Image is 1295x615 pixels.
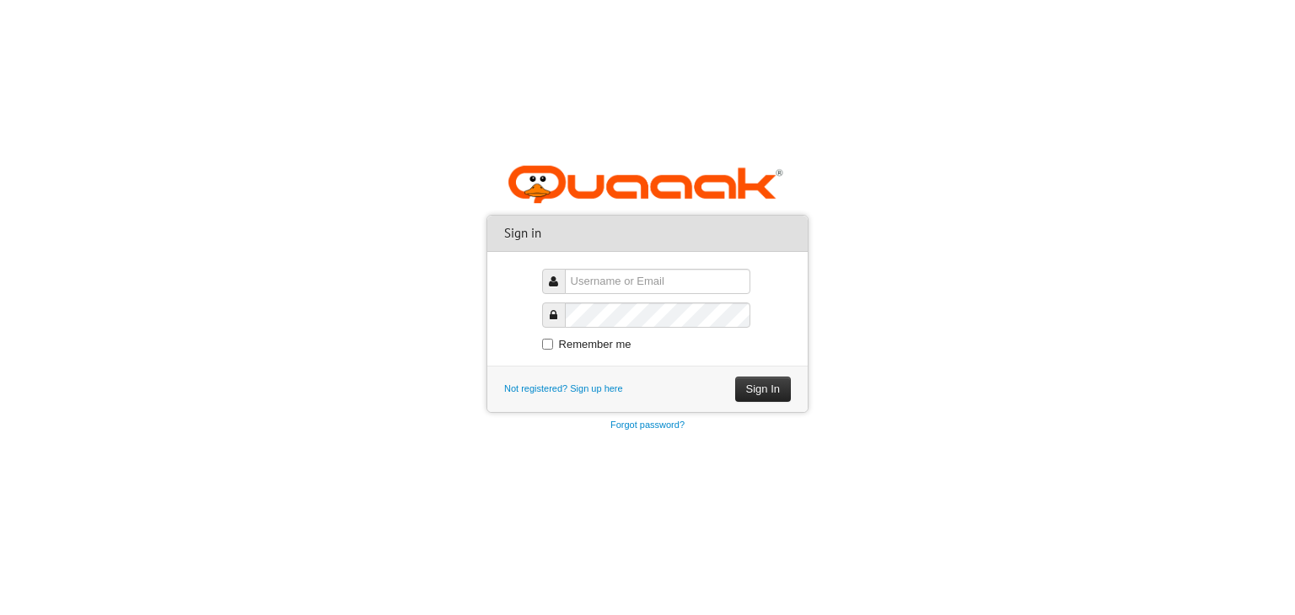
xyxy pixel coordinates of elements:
[542,339,553,350] input: Remember me
[610,420,685,430] a: Forgot password?
[504,383,623,393] a: Not registered? Sign up here
[565,269,750,294] input: Username or Email
[735,377,791,402] button: Sign In
[542,336,754,353] label: Remember me
[487,216,808,252] div: Sign in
